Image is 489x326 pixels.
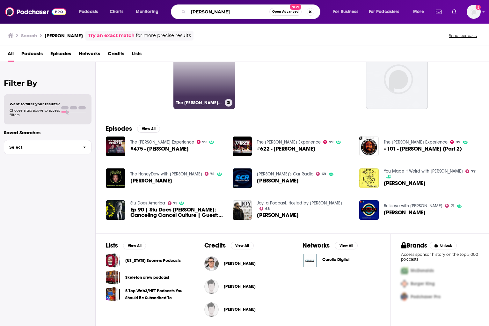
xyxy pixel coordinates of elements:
[205,172,215,176] a: 75
[265,207,270,210] span: 68
[303,253,380,268] a: Carolla Digital logoCarolla Digital
[257,178,299,183] span: [PERSON_NAME]
[130,171,202,177] a: The HoneyDew with Ryan Sickler
[79,48,100,62] a: Networks
[384,203,442,209] a: Bullseye with Jesse Thorn
[398,277,411,290] img: Second Pro Logo
[204,299,282,320] button: Jim CarollaJim Carolla
[259,207,270,211] a: 68
[197,140,207,144] a: 99
[188,7,269,17] input: Search podcasts, credits, & more...
[108,48,124,62] span: Credits
[130,200,165,206] a: Stu Does America
[257,212,299,218] span: [PERSON_NAME]
[224,284,256,289] span: [PERSON_NAME]
[322,257,349,262] span: Carolla Digital
[210,173,215,175] span: 75
[476,5,481,10] svg: Add a profile image
[106,241,146,249] a: ListsView All
[384,139,448,145] a: The Joe Rogan Experience
[4,145,78,149] span: Select
[123,242,146,249] button: View All
[173,202,177,205] span: 71
[50,48,71,62] a: Episodes
[10,108,60,117] span: Choose a tab above to access filters.
[106,125,160,133] a: EpisodesView All
[359,137,379,156] a: #101 - Adam Carolla (Part 2)
[257,200,342,206] a: Joy, a Podcast. Hosted by Craig Ferguson
[322,173,326,175] span: 69
[303,241,330,249] h2: Networks
[384,181,426,186] a: Adam Carolla
[136,32,191,39] span: for more precise results
[333,7,358,16] span: For Business
[467,5,481,19] span: Logged in as jbleiche
[224,284,256,289] a: Natalia Carolla
[316,172,326,176] a: 69
[75,7,106,17] button: open menu
[257,212,299,218] a: Adam Carolla
[359,168,379,188] img: Adam Carolla
[204,241,254,249] a: CreditsView All
[450,140,460,144] a: 99
[109,47,171,109] a: 53
[413,7,424,16] span: More
[224,307,256,312] span: [PERSON_NAME]
[21,48,43,62] span: Podcasts
[398,264,411,277] img: First Pro Logo
[130,207,225,218] span: Ep 90 | Stu Does [PERSON_NAME]: Canceling Cancel Culture | Guest: [PERSON_NAME]
[384,168,463,174] a: You Made It Weird with Pete Holmes
[125,287,184,301] a: 5 Top Web3/NFT Podcasts You Should Be Subscribed To
[130,146,189,152] span: #475 - [PERSON_NAME]
[411,294,441,300] span: Podchaser Pro
[4,78,91,88] h2: Filter By
[398,290,411,303] img: Third Pro Logo
[204,302,219,317] a: Jim Carolla
[233,200,252,220] img: Adam Carolla
[4,140,91,154] button: Select
[257,146,315,152] a: #622 - Adam Carolla
[79,7,98,16] span: Podcasts
[409,7,432,17] button: open menu
[401,241,427,249] h2: Brands
[233,168,252,188] img: Adam Carolla
[130,139,194,145] a: The Joe Rogan Experience
[467,5,481,19] img: User Profile
[359,200,379,220] img: Adam Carolla
[5,6,66,18] img: Podchaser - Follow, Share and Rate Podcasts
[125,274,169,281] a: Skeleton crew podcast
[257,171,313,177] a: Spike's Car Radio
[224,261,256,266] a: Adam Carolla
[384,210,426,215] span: [PERSON_NAME]
[303,241,358,249] a: NetworksView All
[329,7,366,17] button: open menu
[257,139,321,145] a: The Joe Rogan Experience
[366,47,428,109] a: 46
[130,146,189,152] a: #475 - Adam Carolla
[106,287,120,301] span: 5 Top Web3/NFT Podcasts You Should Be Subscribed To
[130,207,225,218] a: Ep 90 | Stu Does Adam Carolla: Canceling Cancel Culture | Guest: Adam Carolla
[233,137,252,156] img: #622 - Adam Carolla
[269,8,302,16] button: Open AdvancedNew
[430,242,457,249] button: Unlock
[106,270,120,285] span: Skeleton crew podcast
[204,256,219,271] img: Adam Carolla
[106,253,120,268] span: Oklahoma Sooners Podcasts
[237,47,299,109] a: 48
[204,279,219,294] img: Natalia Carolla
[132,48,142,62] a: Lists
[110,7,123,16] span: Charts
[176,100,222,106] h3: The [PERSON_NAME] Show
[106,137,125,156] img: #475 - Adam Carolla
[130,178,172,183] span: [PERSON_NAME]
[384,181,426,186] span: [PERSON_NAME]
[449,6,459,17] a: Show notifications dropdown
[411,281,435,286] span: Burger King
[231,242,254,249] button: View All
[335,242,358,249] button: View All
